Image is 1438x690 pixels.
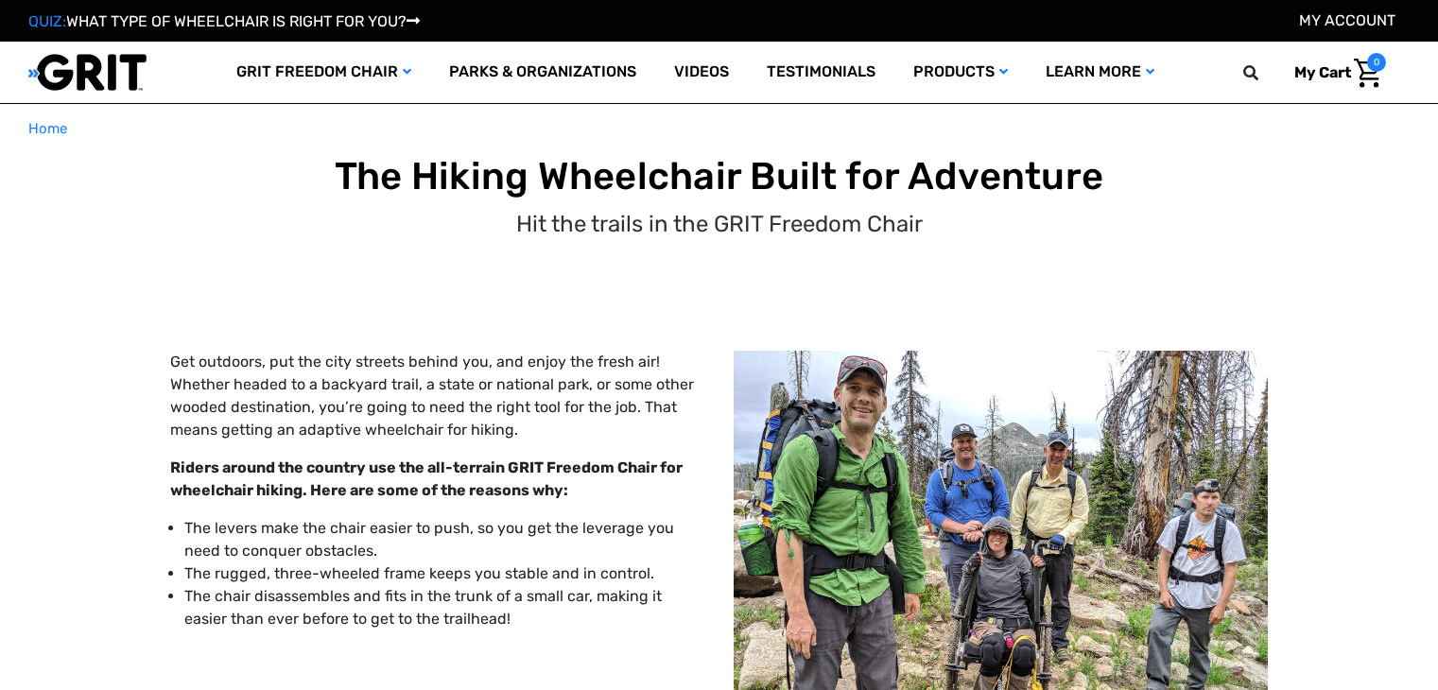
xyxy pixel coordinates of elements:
li: The chair disassembles and fits in the trunk of a small car, making it easier than ever before to... [184,585,704,630]
strong: Riders around the country use the all-terrain GRIT Freedom Chair for wheelchair hiking. Here are ... [170,458,683,499]
a: Testimonials [748,42,894,103]
li: The rugged, three-wheeled frame keeps you stable and in control. [184,562,704,585]
li: The levers make the chair easier to push, so you get the leverage you need to conquer obstacles. [184,517,704,562]
a: Parks & Organizations [430,42,655,103]
p: Hit the trails in the GRIT Freedom Chair [516,207,923,241]
span: 0 [1367,53,1386,72]
a: Products [894,42,1027,103]
span: QUIZ: [28,12,66,30]
span: My Cart [1294,63,1351,81]
a: Learn More [1027,42,1173,103]
a: QUIZ:WHAT TYPE OF WHEELCHAIR IS RIGHT FOR YOU? [28,12,420,30]
img: Cart [1354,59,1381,88]
a: GRIT Freedom Chair [217,42,430,103]
span: Home [28,120,67,137]
nav: Breadcrumb [28,118,1410,140]
h1: The Hiking Wheelchair Built for Adventure [32,154,1407,199]
input: Search [1252,53,1280,93]
a: Home [28,118,67,140]
p: Get outdoors, put the city streets behind you, and enjoy the fresh air! Whether headed to a backy... [170,351,704,441]
a: Cart with 0 items [1280,53,1386,93]
a: Videos [655,42,748,103]
a: Account [1299,11,1395,29]
img: GRIT All-Terrain Wheelchair and Mobility Equipment [28,53,147,92]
